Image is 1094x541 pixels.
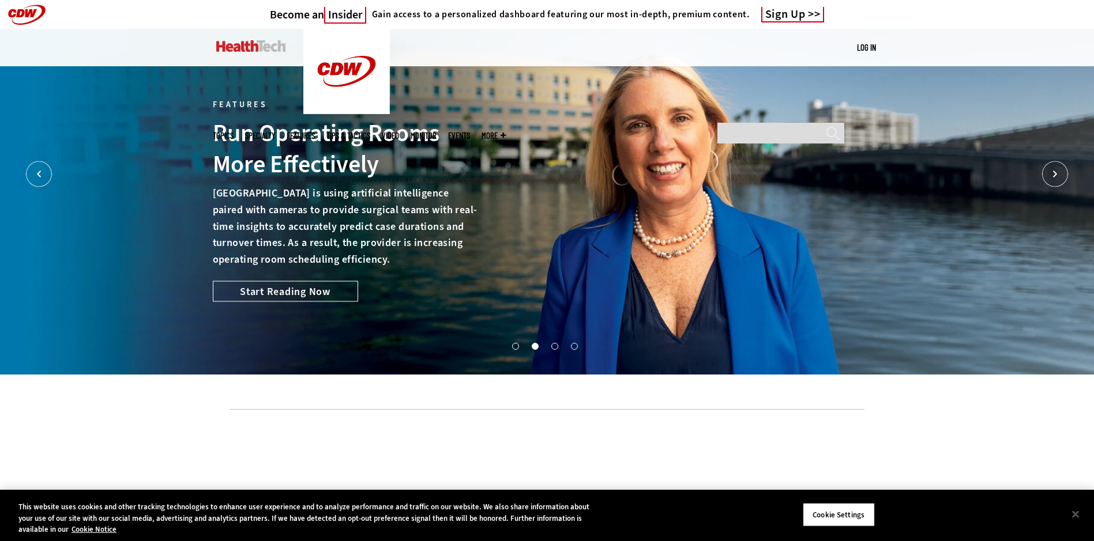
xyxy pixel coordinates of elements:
button: 2 of 4 [532,343,537,349]
button: 1 of 4 [512,343,518,349]
a: Gain access to a personalized dashboard featuring our most in-depth, premium content. [366,9,750,20]
button: 3 of 4 [551,343,557,349]
a: More information about your privacy [72,524,116,534]
a: Features [287,131,315,140]
a: MonITor [411,131,437,140]
button: 4 of 4 [571,343,577,349]
h3: Become an [270,7,366,22]
div: Run Operating Rooms More Effectively [213,118,480,180]
h4: Gain access to a personalized dashboard featuring our most in-depth, premium content. [372,9,750,20]
a: Tips & Tactics [326,131,370,140]
iframe: advertisement [337,427,757,479]
span: Insider [324,7,366,24]
a: Events [448,131,470,140]
a: Start Reading Now [213,281,358,301]
a: Become anInsider [270,7,366,22]
span: Specialty [245,131,275,140]
img: Home [216,40,286,52]
button: Close [1063,501,1088,527]
p: [GEOGRAPHIC_DATA] is using artificial intelligence paired with cameras to provide surgical teams ... [213,185,480,268]
button: Next [1042,161,1068,187]
a: Sign Up [761,7,825,22]
span: More [482,131,506,140]
a: CDW [303,105,390,117]
img: Home [303,29,390,114]
div: This website uses cookies and other tracking technologies to enhance user experience and to analy... [18,501,601,535]
a: Log in [857,42,876,52]
span: Topics [213,131,234,140]
button: Cookie Settings [803,502,875,527]
div: User menu [857,41,876,54]
button: Prev [26,161,52,187]
a: Video [382,131,399,140]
